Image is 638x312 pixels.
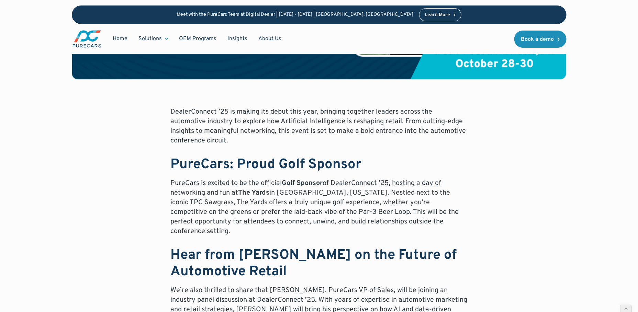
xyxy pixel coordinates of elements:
p: Meet with the PureCars Team at Digital Dealer | [DATE] - [DATE] | [GEOGRAPHIC_DATA], [GEOGRAPHIC_... [177,12,414,18]
strong: Golf Sponsor [282,179,323,188]
strong: The Yards [238,188,270,197]
div: Learn More [425,13,450,18]
p: PureCars is excited to be the official of DealerConnect ’25, hosting a day of networking and fun ... [171,178,468,236]
a: Insights [222,32,253,45]
strong: Hear from [PERSON_NAME] on the Future of Automotive Retail [171,247,457,280]
div: Solutions [133,32,174,45]
a: OEM Programs [174,32,222,45]
a: About Us [253,32,287,45]
img: purecars logo [72,30,102,48]
div: Book a demo [521,37,554,42]
p: DealerConnect ’25 is making its debut this year, bringing together leaders across the automotive ... [171,107,468,146]
a: Learn More [419,8,462,21]
a: Book a demo [514,31,567,48]
a: main [72,30,102,48]
div: Solutions [139,35,162,43]
strong: PureCars: Proud Golf Sponsor [171,156,362,173]
a: Home [108,32,133,45]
